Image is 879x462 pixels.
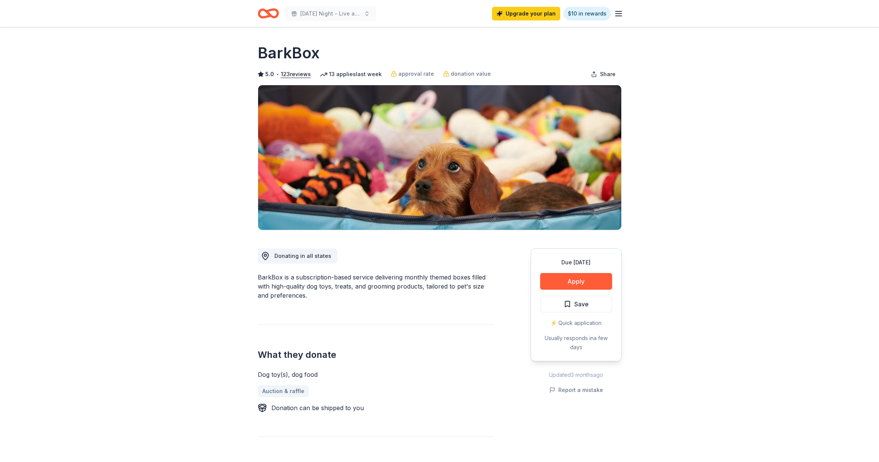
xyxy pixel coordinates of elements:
span: Share [600,70,616,79]
h1: BarkBox [258,42,320,64]
span: Donating in all states [274,253,331,259]
button: Apply [540,273,612,290]
button: [DATE] Night - Live at the Library! [285,6,376,21]
a: Upgrade your plan [492,7,560,20]
a: approval rate [391,69,434,78]
a: Auction & raffle [258,385,309,397]
span: Save [574,299,589,309]
span: 5.0 [265,70,274,79]
a: donation value [443,69,491,78]
span: [DATE] Night - Live at the Library! [300,9,361,18]
span: • [276,71,279,77]
img: Image for BarkBox [258,85,621,230]
div: Updated 3 months ago [531,370,622,379]
button: 123reviews [281,70,311,79]
button: Save [540,296,612,312]
span: approval rate [398,69,434,78]
button: Share [585,67,622,82]
span: donation value [451,69,491,78]
button: Report a mistake [549,386,603,395]
a: Home [258,5,279,22]
div: Usually responds in a few days [540,334,612,352]
a: $10 in rewards [563,7,611,20]
div: Dog toy(s), dog food [258,370,494,379]
div: BarkBox is a subscription-based service delivering monthly themed boxes filled with high-quality ... [258,273,494,300]
div: Due [DATE] [540,258,612,267]
h2: What they donate [258,349,494,361]
div: ⚡️ Quick application [540,318,612,328]
div: Donation can be shipped to you [271,403,364,412]
div: 13 applies last week [320,70,382,79]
